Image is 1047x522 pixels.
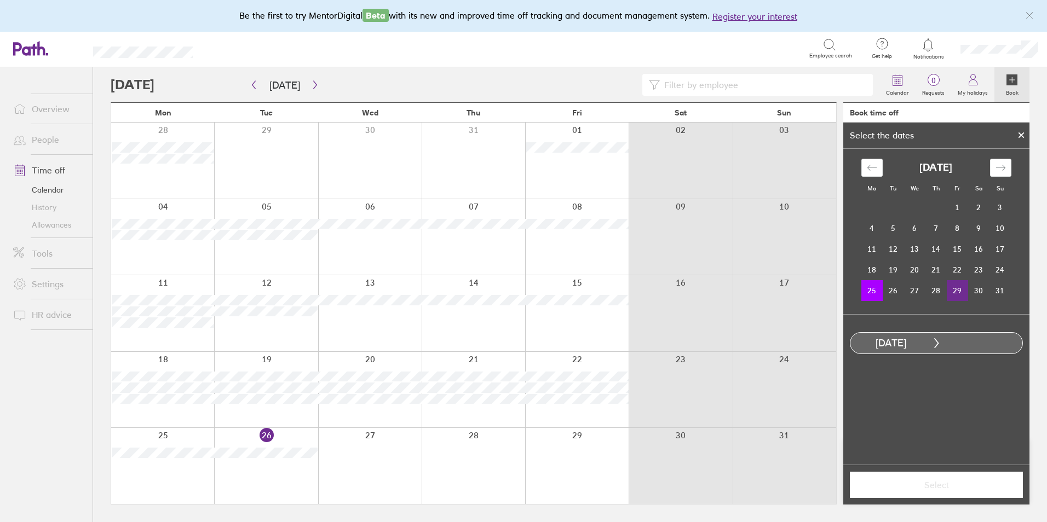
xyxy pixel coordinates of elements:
[260,108,273,117] span: Tue
[809,53,852,59] span: Employee search
[904,259,925,280] td: Choose Wednesday, August 20, 2025 as your check-out date. It’s available.
[883,259,904,280] td: Choose Tuesday, August 19, 2025 as your check-out date. It’s available.
[864,53,900,60] span: Get help
[850,472,1023,498] button: Select
[968,280,990,301] td: Choose Saturday, August 30, 2025 as your check-out date. It’s available.
[968,239,990,259] td: Choose Saturday, August 16, 2025 as your check-out date. It’s available.
[239,9,808,23] div: Be the first to try MentorDigital with its new and improved time off tracking and document manage...
[883,280,904,301] td: Choose Tuesday, August 26, 2025 as your check-out date. It’s available.
[849,149,1023,314] div: Calendar
[968,218,990,239] td: Choose Saturday, August 9, 2025 as your check-out date. It’s available.
[4,242,93,264] a: Tools
[861,259,883,280] td: Choose Monday, August 18, 2025 as your check-out date. It’s available.
[4,159,93,181] a: Time off
[850,338,931,349] div: [DATE]
[867,184,876,192] small: Mo
[883,239,904,259] td: Choose Tuesday, August 12, 2025 as your check-out date. It’s available.
[890,184,896,192] small: Tu
[968,197,990,218] td: Choose Saturday, August 2, 2025 as your check-out date. It’s available.
[916,86,951,96] label: Requests
[925,280,947,301] td: Choose Thursday, August 28, 2025 as your check-out date. It’s available.
[990,218,1011,239] td: Choose Sunday, August 10, 2025 as your check-out date. It’s available.
[997,184,1004,192] small: Su
[911,54,946,60] span: Notifications
[362,108,378,117] span: Wed
[904,280,925,301] td: Choose Wednesday, August 27, 2025 as your check-out date. It’s available.
[155,108,171,117] span: Mon
[925,259,947,280] td: Choose Thursday, August 21, 2025 as your check-out date. It’s available.
[261,76,309,94] button: [DATE]
[947,197,968,218] td: Choose Friday, August 1, 2025 as your check-out date. It’s available.
[861,239,883,259] td: Choose Monday, August 11, 2025 as your check-out date. It’s available.
[994,67,1029,102] a: Book
[858,480,1015,490] span: Select
[990,280,1011,301] td: Choose Sunday, August 31, 2025 as your check-out date. It’s available.
[990,239,1011,259] td: Choose Sunday, August 17, 2025 as your check-out date. It’s available.
[4,98,93,120] a: Overview
[947,280,968,301] td: Choose Friday, August 29, 2025 as your check-out date. It’s available.
[4,129,93,150] a: People
[879,67,916,102] a: Calendar
[954,184,960,192] small: Fr
[467,108,480,117] span: Thu
[712,10,797,23] button: Register your interest
[975,184,982,192] small: Sa
[850,108,899,117] div: Book time off
[951,67,994,102] a: My holidays
[911,184,919,192] small: We
[363,9,389,22] span: Beta
[916,67,951,102] a: 0Requests
[904,218,925,239] td: Choose Wednesday, August 6, 2025 as your check-out date. It’s available.
[951,86,994,96] label: My holidays
[883,218,904,239] td: Choose Tuesday, August 5, 2025 as your check-out date. It’s available.
[947,239,968,259] td: Choose Friday, August 15, 2025 as your check-out date. It’s available.
[861,218,883,239] td: Choose Monday, August 4, 2025 as your check-out date. It’s available.
[879,86,916,96] label: Calendar
[919,162,952,173] strong: [DATE]
[861,280,883,301] td: Selected as start date. Monday, August 25, 2025
[947,259,968,280] td: Choose Friday, August 22, 2025 as your check-out date. It’s available.
[999,86,1025,96] label: Book
[4,216,93,234] a: Allowances
[911,37,946,60] a: Notifications
[916,76,951,85] span: 0
[777,108,791,117] span: Sun
[990,259,1011,280] td: Choose Sunday, August 24, 2025 as your check-out date. It’s available.
[4,199,93,216] a: History
[222,43,250,53] div: Search
[861,159,883,177] div: Move backward to switch to the previous month.
[4,273,93,295] a: Settings
[4,304,93,326] a: HR advice
[968,259,990,280] td: Choose Saturday, August 23, 2025 as your check-out date. It’s available.
[843,130,921,140] div: Select the dates
[4,181,93,199] a: Calendar
[990,159,1011,177] div: Move forward to switch to the next month.
[947,218,968,239] td: Choose Friday, August 8, 2025 as your check-out date. It’s available.
[572,108,582,117] span: Fri
[933,184,940,192] small: Th
[904,239,925,259] td: Choose Wednesday, August 13, 2025 as your check-out date. It’s available.
[925,239,947,259] td: Choose Thursday, August 14, 2025 as your check-out date. It’s available.
[990,197,1011,218] td: Choose Sunday, August 3, 2025 as your check-out date. It’s available.
[675,108,687,117] span: Sat
[660,74,866,95] input: Filter by employee
[925,218,947,239] td: Choose Thursday, August 7, 2025 as your check-out date. It’s available.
